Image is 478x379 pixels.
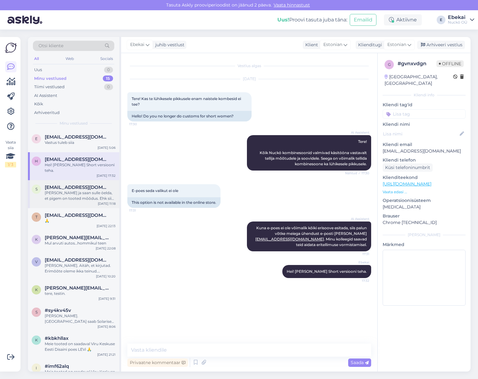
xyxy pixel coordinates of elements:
[437,16,445,24] div: E
[127,76,371,82] div: [DATE]
[130,41,144,48] span: Ebekai
[383,174,466,181] p: Klienditeekond
[35,159,38,163] span: h
[104,67,113,73] div: 0
[34,84,65,90] div: Tiimi vestlused
[45,185,109,190] span: sostrasilm@hotmail.com
[277,16,347,24] div: Proovi tasuta juba täna:
[5,42,17,54] img: Askly Logo
[129,208,153,213] span: 17:31
[98,145,116,150] div: [DATE] 5:06
[35,310,38,314] span: s
[45,218,116,224] div: 🙏
[383,204,466,210] p: [MEDICAL_DATA]
[34,110,60,116] div: Arhiveeritud
[45,140,116,145] div: Vastus tuleb siia
[45,190,116,201] div: [PERSON_NAME] ja saan sulle öelda, et pigem on tooted mõõdus. Ehk siis, vaata palun mõõdutabelit ...
[287,269,367,274] span: Hei! [PERSON_NAME] Short versiooni teha.
[104,84,113,90] div: 0
[323,41,342,48] span: Estonian
[383,181,431,187] a: [URL][DOMAIN_NAME]
[350,14,376,26] button: Emailid
[127,63,371,69] div: Vestlus algas
[45,257,109,263] span: vaike.tiits@mail.ee
[5,139,16,167] div: Vaata siia
[33,55,40,63] div: All
[346,260,369,265] span: Ebekai
[383,109,466,119] input: Lisa tag
[35,215,38,219] span: t
[383,148,466,154] p: [EMAIL_ADDRESS][DOMAIN_NAME]
[383,163,433,172] div: Küsi telefoninumbrit
[34,101,43,107] div: Kõik
[45,134,109,140] span: ebekai@ebekai.ee
[448,15,467,20] div: Ebekai
[132,188,178,193] span: E-poes seda valikut ei ole
[35,287,38,292] span: k
[383,213,466,219] p: Brauser
[45,336,69,341] span: #kbkhllax
[417,41,465,49] div: Arhiveeri vestlus
[383,92,466,98] div: Kliendi info
[97,173,116,178] div: [DATE] 17:32
[45,285,109,291] span: kristofer.harm@hotmail.com
[97,224,116,228] div: [DATE] 22:13
[45,341,116,352] div: Meie tooted on saadaval Viru Keskuse Eesti Disaini poes LEVi 🙏
[383,219,466,226] p: Chrome [TECHNICAL_ID]
[436,60,464,67] span: Offline
[383,232,466,238] div: [PERSON_NAME]
[255,237,324,241] a: [EMAIL_ADDRESS][DOMAIN_NAME]
[98,296,116,301] div: [DATE] 9:31
[34,93,57,99] div: AI Assistent
[103,75,113,82] div: 15
[35,187,38,191] span: s
[45,291,116,296] div: tere, testin.
[346,278,369,283] span: 17:32
[385,74,453,87] div: [GEOGRAPHIC_DATA], [GEOGRAPHIC_DATA]
[34,75,66,82] div: Minu vestlused
[45,263,116,274] div: [PERSON_NAME]. Aitäh, et kirjutad. Erimõõte oleme ikka teinud. [PERSON_NAME] mudeli muutmise eest...
[383,102,466,108] p: Kliendi tag'id
[96,246,116,251] div: [DATE] 22:08
[277,17,289,23] b: Uus!
[5,162,16,167] div: 1 / 3
[383,130,458,137] input: Lisa nimi
[45,313,116,324] div: [PERSON_NAME]. [GEOGRAPHIC_DATA] saab Solarises asuvas Eesti Disaini pood LEVI-s kombekaid proovi...
[99,55,114,63] div: Socials
[39,43,63,49] span: Otsi kliente
[398,60,436,67] div: # gvnxvdgn
[45,157,109,162] span: hannaklaus90@gmail.com
[45,212,109,218] span: tatemarika@gmail.com
[383,197,466,204] p: Operatsioonisüsteem
[383,157,466,163] p: Kliendi telefon
[45,162,116,173] div: Hei! [PERSON_NAME] Short versiooni teha.
[383,141,466,148] p: Kliendi email
[153,42,184,48] div: juhib vestlust
[98,324,116,329] div: [DATE] 8:06
[383,189,466,195] p: Vaata edasi ...
[356,42,382,48] div: Klienditugi
[127,358,188,367] div: Privaatne kommentaar
[346,217,369,221] span: AI Assistent
[45,235,109,240] span: kristofer.harm@hotmail.com
[132,96,242,107] span: Tere! Kas te lühikesele pikkusele enam naistele kombesid ei tee?
[272,2,312,8] a: Vaata hinnastust
[384,14,422,25] div: Aktiivne
[45,308,71,313] span: #sy4kv45v
[260,139,368,166] span: Tere! Kõik Nuckö kombinesoonid valmivad käsitööna vastavalt tellija mõõtudele ja soovidele. Seega...
[448,20,467,25] div: Nuckö OÜ
[255,226,368,247] span: Kuna e-poes ei ole võimalik kõiki erisoove esitada, siis palun võtke meiega ühendust e-posti [PER...
[34,67,42,73] div: Uus
[45,363,69,369] span: #imf62alq
[346,130,369,135] span: AI Assistent
[383,241,466,248] p: Märkmed
[345,171,369,176] span: Nähtud ✓ 17:30
[64,55,75,63] div: Web
[96,274,116,279] div: [DATE] 10:20
[60,121,88,126] span: Minu vestlused
[127,111,252,121] div: Hello! Do you no longer do customs for short women?
[35,259,38,264] span: v
[388,62,391,67] span: g
[351,360,369,365] span: Saada
[387,41,406,48] span: Estonian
